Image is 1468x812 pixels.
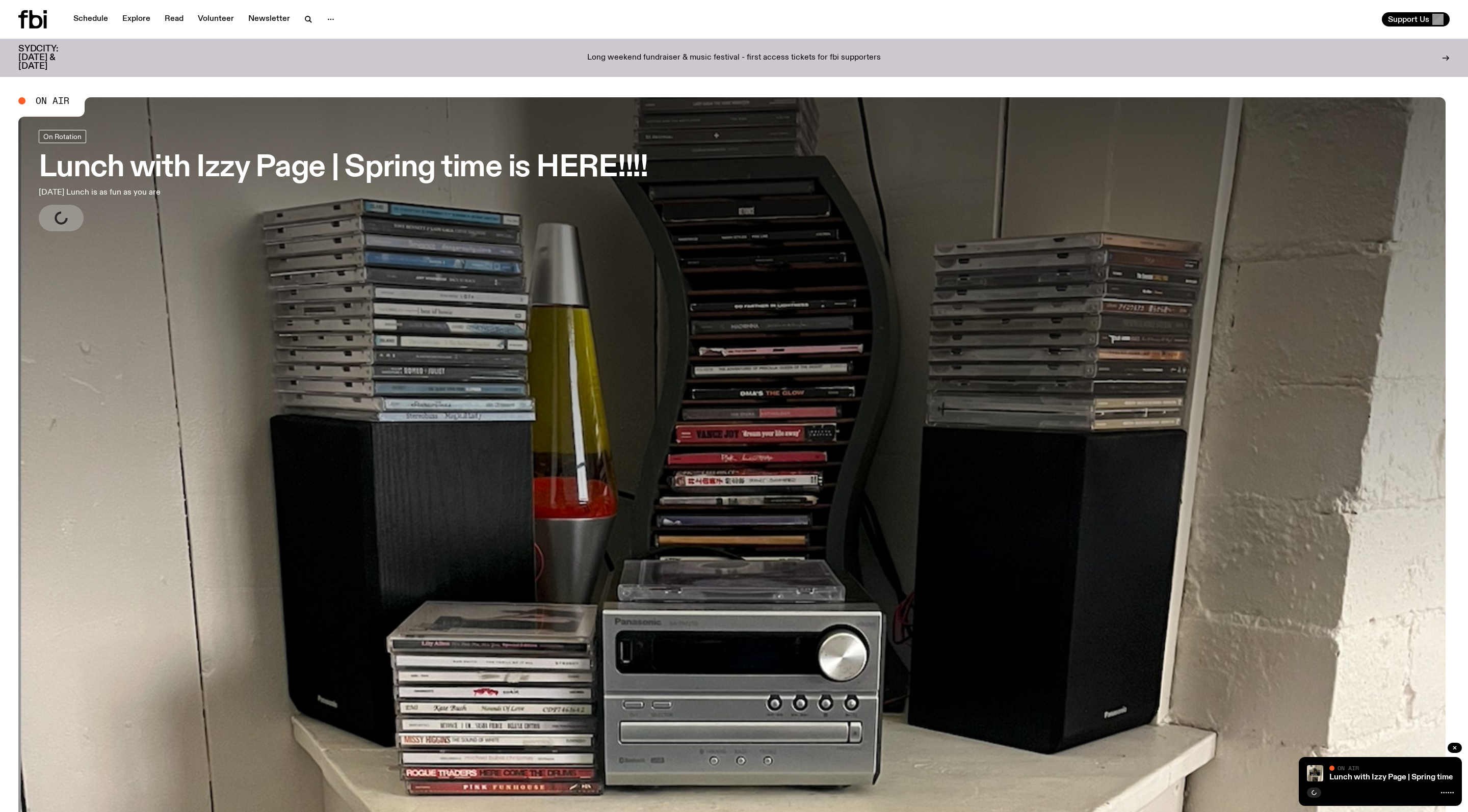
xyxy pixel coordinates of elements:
[1388,15,1429,24] span: Support Us
[39,186,300,199] p: [DATE] Lunch is as fun as you are
[39,154,648,182] h3: Lunch with Izzy Page | Spring time is HERE!!!!
[242,12,296,26] a: Newsletter
[43,132,82,140] span: On Rotation
[159,12,190,26] a: Read
[116,12,156,26] a: Explore
[18,45,84,71] h3: SYDCITY: [DATE] & [DATE]
[1338,765,1359,771] span: On Air
[67,12,114,26] a: Schedule
[39,130,86,143] a: On Rotation
[36,96,69,105] span: On Air
[587,53,881,63] p: Long weekend fundraiser & music festival - first access tickets for fbi supporters
[39,130,648,231] a: Lunch with Izzy Page | Spring time is HERE!!!![DATE] Lunch is as fun as you are
[192,12,240,26] a: Volunteer
[1382,12,1450,26] button: Support Us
